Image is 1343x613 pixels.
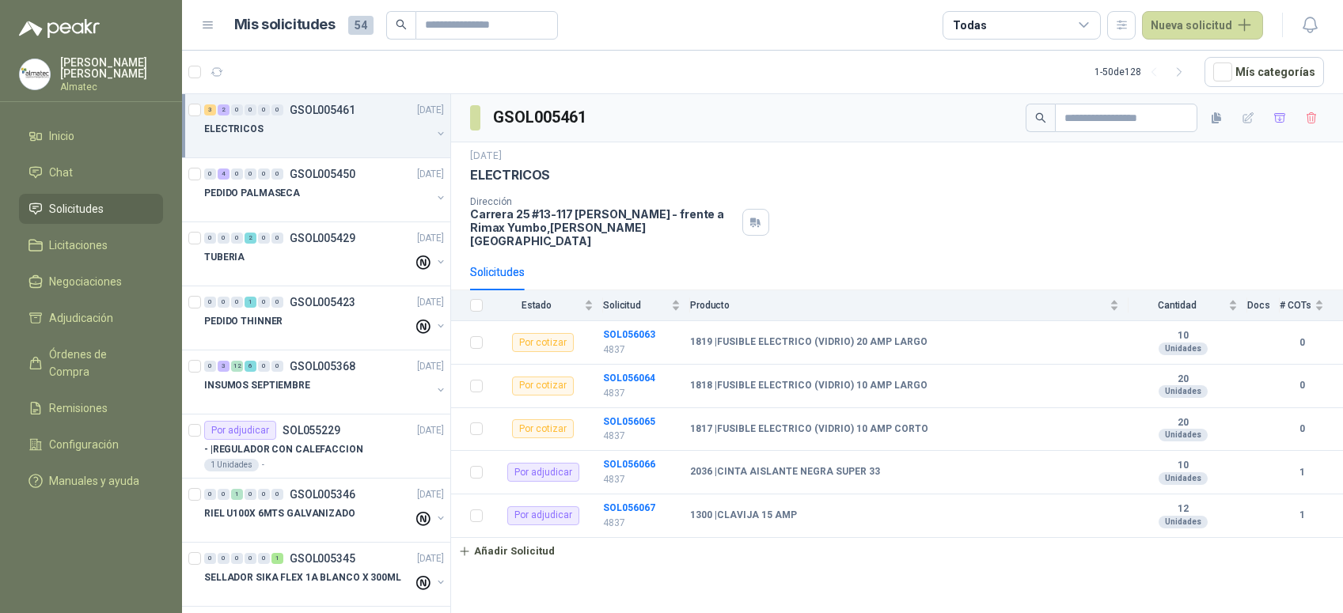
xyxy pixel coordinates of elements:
[204,293,447,343] a: 0 0 0 1 0 0 GSOL005423[DATE] PEDIDO THINNER
[493,105,589,130] h3: GSOL005461
[231,297,243,308] div: 0
[204,378,310,393] p: INSUMOS SEPTIEMBRE
[245,168,256,180] div: 0
[417,231,444,246] p: [DATE]
[271,297,283,308] div: 0
[218,233,230,244] div: 0
[204,489,216,500] div: 0
[1129,290,1247,321] th: Cantidad
[512,333,574,352] div: Por cotizar
[507,506,579,525] div: Por adjudicar
[603,329,655,340] b: SOL056063
[218,168,230,180] div: 4
[245,233,256,244] div: 2
[204,421,276,440] div: Por adjudicar
[603,416,655,427] a: SOL056065
[603,300,668,311] span: Solicitud
[603,373,655,384] a: SOL056064
[204,553,216,564] div: 0
[204,357,447,407] a: 0 3 12 6 0 0 GSOL005368[DATE] INSUMOS SEPTIEMBRE
[231,361,243,372] div: 12
[20,59,50,89] img: Company Logo
[470,207,736,248] p: Carrera 25 #13-117 [PERSON_NAME] - frente a Rimax Yumbo , [PERSON_NAME][GEOGRAPHIC_DATA]
[204,100,447,151] a: 3 2 0 0 0 0 GSOL005461[DATE] ELECTRICOS
[603,429,681,444] p: 4837
[1129,503,1238,516] b: 12
[49,200,104,218] span: Solicitudes
[1247,290,1280,321] th: Docs
[19,466,163,496] a: Manuales y ayuda
[245,104,256,115] div: 0
[290,361,355,372] p: GSOL005368
[258,297,270,308] div: 0
[49,273,122,290] span: Negociaciones
[603,502,655,513] a: SOL056067
[1280,465,1324,480] b: 1
[204,549,447,600] a: 0 0 0 0 0 1 GSOL005345[DATE] SELLADOR SIKA FLEX 1A BLANCO X 300ML
[49,472,139,490] span: Manuales y ayuda
[218,297,230,308] div: 0
[451,538,1343,565] a: Añadir Solicitud
[245,553,256,564] div: 0
[231,233,243,244] div: 0
[204,506,355,521] p: RIEL U100X 6MTS GALVANIZADO
[258,168,270,180] div: 0
[271,104,283,115] div: 0
[49,236,108,254] span: Licitaciones
[1095,59,1192,85] div: 1 - 50 de 128
[204,485,447,535] a: 0 0 1 0 0 0 GSOL005346[DATE] RIEL U100X 6MTS GALVANIZADO
[512,419,574,438] div: Por cotizar
[204,233,216,244] div: 0
[417,295,444,310] p: [DATE]
[492,290,603,321] th: Estado
[19,121,163,151] a: Inicio
[271,233,283,244] div: 0
[258,361,270,372] div: 0
[603,459,655,470] b: SOL056066
[1129,460,1238,472] b: 10
[348,16,374,35] span: 54
[603,472,681,487] p: 4837
[417,359,444,374] p: [DATE]
[1129,417,1238,429] b: 20
[204,186,300,201] p: PEDIDO PALMASECA
[204,122,264,137] p: ELECTRICOS
[417,551,444,566] p: [DATE]
[470,263,525,281] div: Solicitudes
[1205,57,1324,87] button: Mís categorías
[1142,11,1263,40] button: Nueva solicitud
[258,553,270,564] div: 0
[1280,290,1343,321] th: # COTs
[271,361,283,372] div: 0
[19,19,100,38] img: Logo peakr
[417,487,444,502] p: [DATE]
[1129,330,1238,342] b: 10
[603,516,681,531] p: 4837
[1129,373,1238,386] b: 20
[19,429,163,460] a: Configuración
[49,127,74,145] span: Inicio
[290,553,355,564] p: GSOL005345
[204,314,283,329] p: PEDIDO THINNER
[690,423,928,436] b: 1817 | FUSIBLE ELECTRICO (VIDRIO) 10 AMP CORTO
[290,104,355,115] p: GSOL005461
[290,489,355,500] p: GSOL005346
[234,13,336,36] h1: Mis solicitudes
[231,553,243,564] div: 0
[49,346,148,380] span: Órdenes de Compra
[218,489,230,500] div: 0
[271,168,283,180] div: 0
[49,436,119,453] span: Configuración
[512,377,574,395] div: Por cotizar
[1159,516,1208,528] div: Unidades
[231,104,243,115] div: 0
[603,290,690,321] th: Solicitud
[290,233,355,244] p: GSOL005429
[204,361,216,372] div: 0
[1280,335,1324,350] b: 0
[19,267,163,297] a: Negociaciones
[218,104,230,115] div: 2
